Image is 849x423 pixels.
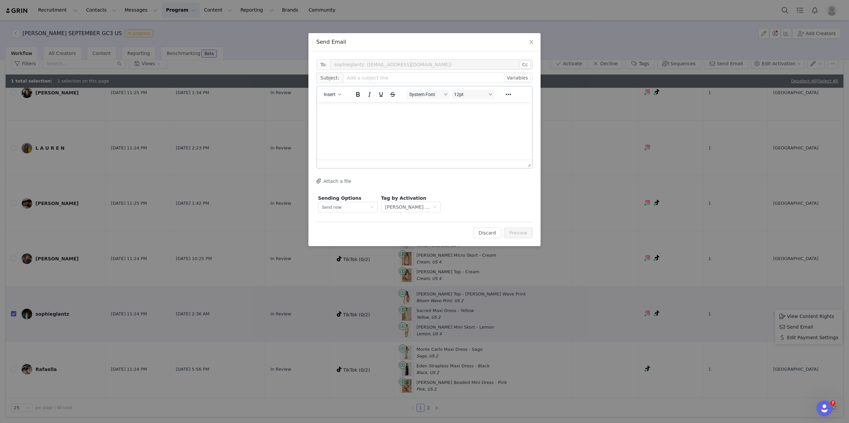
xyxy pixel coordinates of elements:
span: Sending Options [318,195,361,201]
button: Attach a file [316,177,351,185]
input: Add a subject line [343,73,533,83]
span: Tag by Activation [381,195,426,201]
span: Insert [324,92,336,97]
span: Subject: [316,73,343,83]
button: Underline [375,90,387,99]
span: Send now [322,205,342,210]
button: Reveal or hide additional toolbar items [503,90,514,99]
div: Send Email [316,38,533,46]
iframe: Intercom live chat [816,400,832,416]
i: icon: close [529,39,534,45]
span: System Font [409,92,442,97]
button: Close [522,33,541,52]
i: icon: down [370,205,374,210]
div: Press the Up and Down arrow keys to resize the editor. [525,160,532,168]
span: 12pt [454,92,487,97]
button: Fonts [407,90,450,99]
div: Jess SEPTEMBER GC3 US [385,202,432,212]
button: Discard [473,228,501,238]
button: Italic [364,90,375,99]
span: To: [316,59,330,70]
button: Font sizes [451,90,494,99]
button: Bold [352,90,363,99]
iframe: Rich Text Area [317,102,532,160]
button: Insert [321,90,344,99]
span: 7 [830,400,835,406]
button: Preview [504,228,533,238]
button: Strikethrough [387,90,398,99]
